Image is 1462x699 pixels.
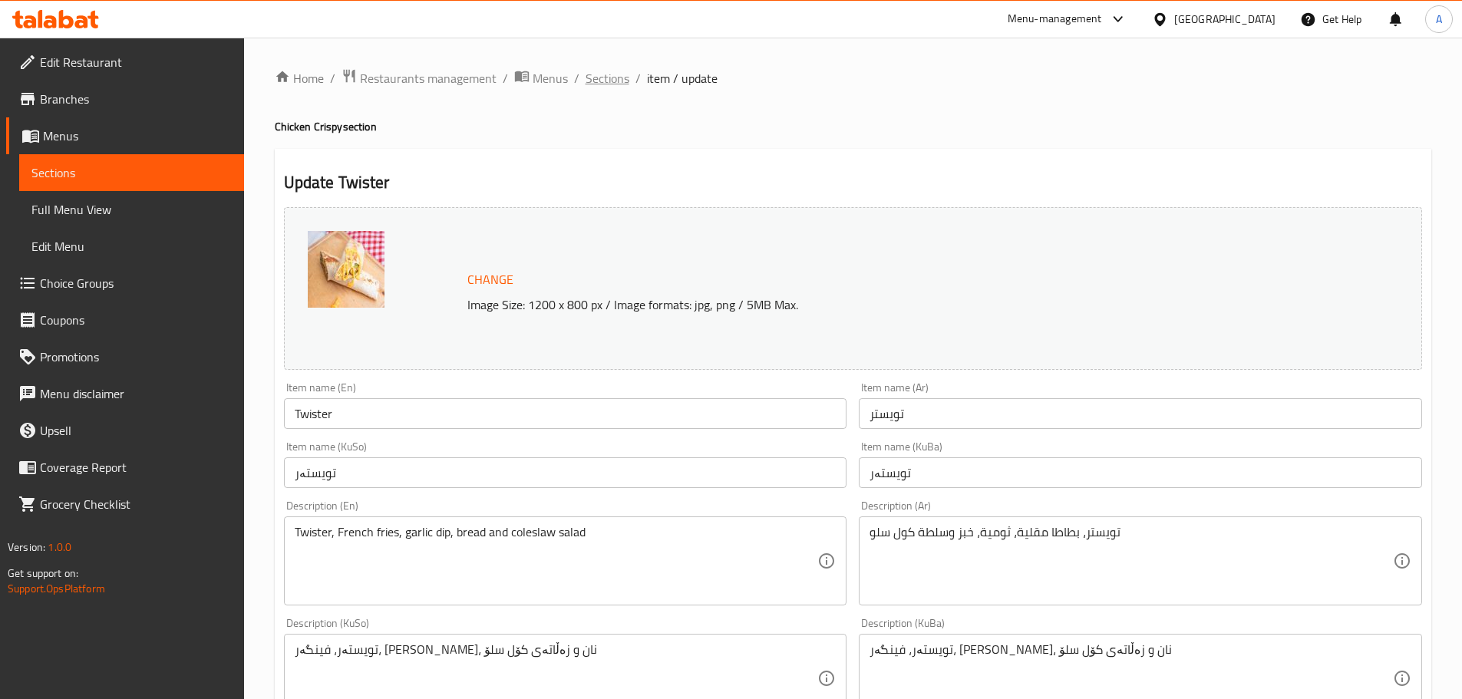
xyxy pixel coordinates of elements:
p: Image Size: 1200 x 800 px / Image formats: jpg, png / 5MB Max. [461,295,1279,314]
textarea: Twister, French fries, garlic dip, bread and coleslaw salad [295,525,818,598]
span: Sections [31,163,232,182]
a: Support.OpsPlatform [8,579,105,598]
div: Menu-management [1008,10,1102,28]
a: Branches [6,81,244,117]
a: Menus [514,68,568,88]
span: Choice Groups [40,274,232,292]
span: Edit Restaurant [40,53,232,71]
span: Branches [40,90,232,108]
a: Edit Restaurant [6,44,244,81]
h4: Chicken Crispy section [275,119,1431,134]
li: / [574,69,579,87]
span: Coupons [40,311,232,329]
span: Grocery Checklist [40,495,232,513]
span: Menus [43,127,232,145]
div: [GEOGRAPHIC_DATA] [1174,11,1276,28]
li: / [635,69,641,87]
input: Enter name KuBa [859,457,1422,488]
span: Coverage Report [40,458,232,476]
nav: breadcrumb [275,68,1431,88]
span: Change [467,269,513,291]
span: item / update [647,69,718,87]
a: Sections [586,69,629,87]
a: Promotions [6,338,244,375]
a: Menu disclaimer [6,375,244,412]
span: Full Menu View [31,200,232,219]
input: Enter name En [284,398,847,429]
a: Edit Menu [19,228,244,265]
a: Choice Groups [6,265,244,302]
textarea: تويستر، بطاطا مقلية، ثومية، خبز وسلطة كول سلو [870,525,1393,598]
a: Restaurants management [342,68,497,88]
a: Grocery Checklist [6,486,244,523]
span: Edit Menu [31,237,232,256]
input: Enter name KuSo [284,457,847,488]
img: %D8%AA%D9%88%D9%8A%D8%B3%D8%AA%D8%B1638943475014404467.jpg [308,231,384,308]
li: / [503,69,508,87]
span: Version: [8,537,45,557]
h2: Update Twister [284,171,1422,194]
a: Coverage Report [6,449,244,486]
a: Full Menu View [19,191,244,228]
a: Menus [6,117,244,154]
a: Upsell [6,412,244,449]
span: Menus [533,69,568,87]
li: / [330,69,335,87]
span: Promotions [40,348,232,366]
span: 1.0.0 [48,537,71,557]
a: Home [275,69,324,87]
span: Restaurants management [360,69,497,87]
input: Enter name Ar [859,398,1422,429]
a: Coupons [6,302,244,338]
a: Sections [19,154,244,191]
span: Get support on: [8,563,78,583]
button: Change [461,264,520,295]
span: Upsell [40,421,232,440]
span: A [1436,11,1442,28]
span: Menu disclaimer [40,384,232,403]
